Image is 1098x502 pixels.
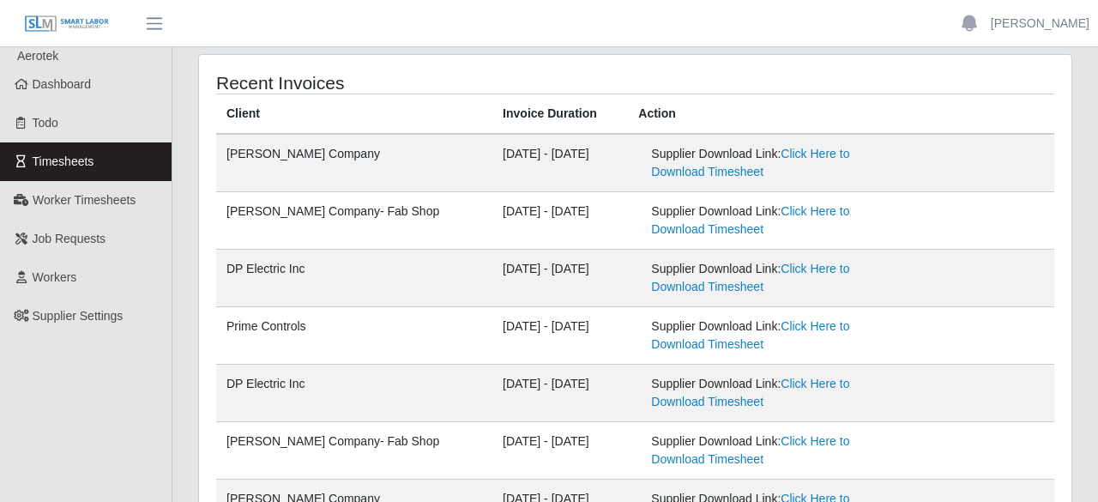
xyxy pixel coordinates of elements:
th: Action [628,94,1054,135]
td: [DATE] - [DATE] [492,250,628,307]
img: SLM Logo [24,15,110,33]
td: DP Electric Inc [216,365,492,422]
span: Todo [33,116,58,130]
td: [PERSON_NAME] Company- Fab Shop [216,192,492,250]
span: Workers [33,270,77,284]
a: [PERSON_NAME] [991,15,1089,33]
div: Supplier Download Link: [651,432,896,469]
span: Timesheets [33,154,94,168]
td: Prime Controls [216,307,492,365]
td: [DATE] - [DATE] [492,134,628,192]
span: Worker Timesheets [33,193,136,207]
div: Supplier Download Link: [651,318,896,354]
td: [DATE] - [DATE] [492,192,628,250]
td: [DATE] - [DATE] [492,365,628,422]
h4: Recent Invoices [216,72,551,94]
div: Supplier Download Link: [651,145,896,181]
span: Aerotek [17,49,58,63]
td: [PERSON_NAME] Company [216,134,492,192]
th: Invoice Duration [492,94,628,135]
span: Supplier Settings [33,309,124,323]
td: [DATE] - [DATE] [492,422,628,480]
span: Dashboard [33,77,92,91]
div: Supplier Download Link: [651,260,896,296]
th: Client [216,94,492,135]
td: DP Electric Inc [216,250,492,307]
div: Supplier Download Link: [651,203,896,239]
div: Supplier Download Link: [651,375,896,411]
td: [PERSON_NAME] Company- Fab Shop [216,422,492,480]
span: Job Requests [33,232,106,245]
td: [DATE] - [DATE] [492,307,628,365]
